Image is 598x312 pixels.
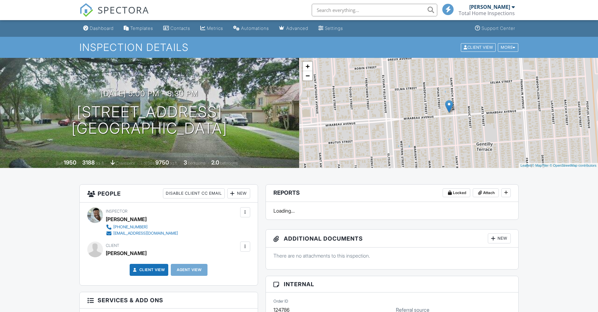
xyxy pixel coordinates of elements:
[79,3,93,17] img: The Best Home Inspection Software - Spectora
[520,164,531,167] a: Leaflet
[459,10,515,16] div: Total Home Inspections
[488,233,511,243] div: New
[472,23,518,34] a: Support Center
[325,25,343,31] div: Settings
[82,159,95,166] div: 3188
[113,225,148,230] div: [PHONE_NUMBER]
[231,23,272,34] a: Automations (Basic)
[98,3,149,16] span: SPECTORA
[184,159,187,166] div: 3
[461,43,496,52] div: Client View
[482,25,515,31] div: Support Center
[266,276,519,292] h3: Internal
[498,43,518,52] div: More
[161,23,193,34] a: Contacts
[273,252,511,259] p: There are no attachments to this inspection.
[96,161,105,165] span: sq. ft.
[132,267,165,273] a: Client View
[106,209,127,214] span: Inspector
[106,214,147,224] div: [PERSON_NAME]
[80,292,258,309] h3: Services & Add ons
[286,25,308,31] div: Advanced
[207,25,223,31] div: Metrics
[81,23,116,34] a: Dashboard
[170,25,190,31] div: Contacts
[170,161,178,165] span: sq.ft.
[121,23,156,34] a: Templates
[266,230,519,248] h3: Additional Documents
[211,159,219,166] div: 2.0
[198,23,226,34] a: Metrics
[106,248,147,258] div: [PERSON_NAME]
[79,8,149,22] a: SPECTORA
[106,224,178,230] a: [PHONE_NUMBER]
[106,230,178,237] a: [EMAIL_ADDRESS][DOMAIN_NAME]
[241,25,269,31] div: Automations
[469,4,510,10] div: [PERSON_NAME]
[90,25,114,31] div: Dashboard
[532,164,549,167] a: © MapTiler
[141,161,154,165] span: Lot Size
[519,163,598,168] div: |
[72,104,227,137] h1: [STREET_ADDRESS] [GEOGRAPHIC_DATA]
[227,188,250,198] div: New
[303,71,312,81] a: Zoom out
[312,4,437,16] input: Search everything...
[277,23,311,34] a: Advanced
[273,298,288,304] label: Order ID
[460,45,497,49] a: Client View
[101,89,198,98] h3: [DATE] 5:00 pm - 8:30 pm
[64,159,76,166] div: 1950
[79,42,519,53] h1: Inspection Details
[163,188,225,198] div: Disable Client CC Email
[550,164,596,167] a: © OpenStreetMap contributors
[303,62,312,71] a: Zoom in
[220,161,238,165] span: bathrooms
[130,25,153,31] div: Templates
[56,161,63,165] span: Built
[80,185,258,203] h3: People
[316,23,346,34] a: Settings
[155,159,169,166] div: 9750
[188,161,205,165] span: bedrooms
[106,243,119,248] span: Client
[116,161,135,165] span: crawlspace
[113,231,178,236] div: [EMAIL_ADDRESS][DOMAIN_NAME]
